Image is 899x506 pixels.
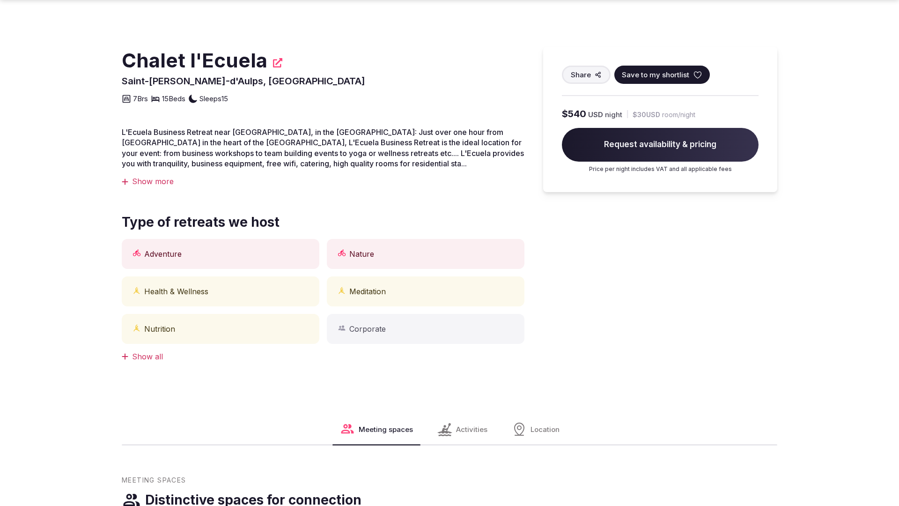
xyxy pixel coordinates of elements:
span: 7 Brs [133,94,148,104]
div: Show more [122,176,524,186]
span: Saint-[PERSON_NAME]-d'Aulps, [GEOGRAPHIC_DATA] [122,75,365,87]
span: room/night [662,110,695,119]
span: $540 [562,107,586,120]
span: $30 USD [633,110,660,119]
div: | [626,109,629,119]
span: Activities [456,424,487,434]
p: Price per night includes VAT and all applicable fees [562,165,759,173]
div: Show all [122,351,524,362]
span: night [605,110,622,119]
span: USD [588,110,603,119]
span: Sleeps 15 [199,94,228,104]
button: Share [562,66,611,84]
h2: Chalet l'Ecuela [122,47,267,74]
span: L'Ecuela Business Retreat near [GEOGRAPHIC_DATA], in the [GEOGRAPHIC_DATA]: Just over one hour fr... [122,127,524,168]
span: Save to my shortlist [622,70,689,80]
span: Type of retreats we host [122,213,280,231]
span: Meeting spaces [359,424,413,434]
span: Meeting Spaces [122,476,186,485]
span: Share [571,70,591,80]
span: 15 Beds [162,94,185,104]
span: Request availability & pricing [562,128,759,162]
span: Location [531,424,560,434]
button: Save to my shortlist [614,66,710,84]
